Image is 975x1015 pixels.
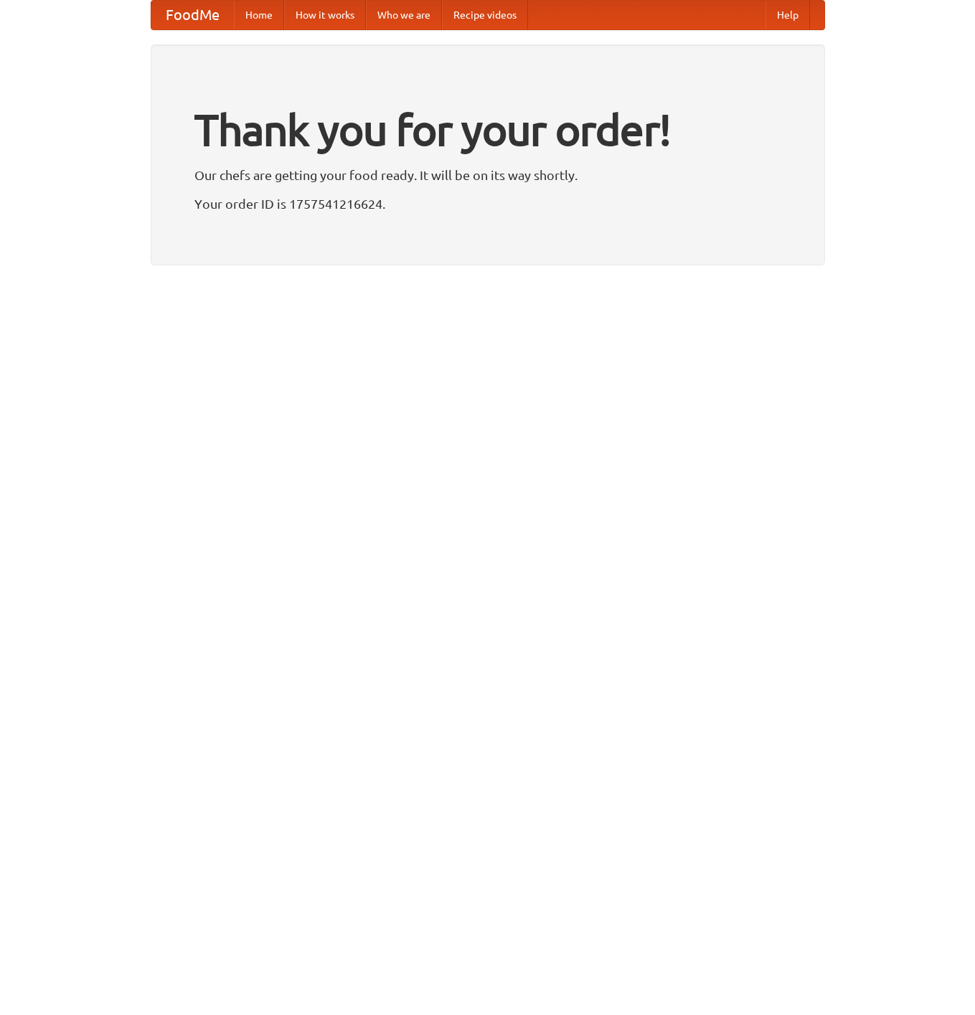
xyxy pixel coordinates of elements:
a: Help [766,1,810,29]
h1: Thank you for your order! [194,95,781,164]
a: Home [234,1,284,29]
a: How it works [284,1,366,29]
p: Your order ID is 1757541216624. [194,193,781,214]
a: Who we are [366,1,442,29]
a: Recipe videos [442,1,528,29]
p: Our chefs are getting your food ready. It will be on its way shortly. [194,164,781,186]
a: FoodMe [151,1,234,29]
